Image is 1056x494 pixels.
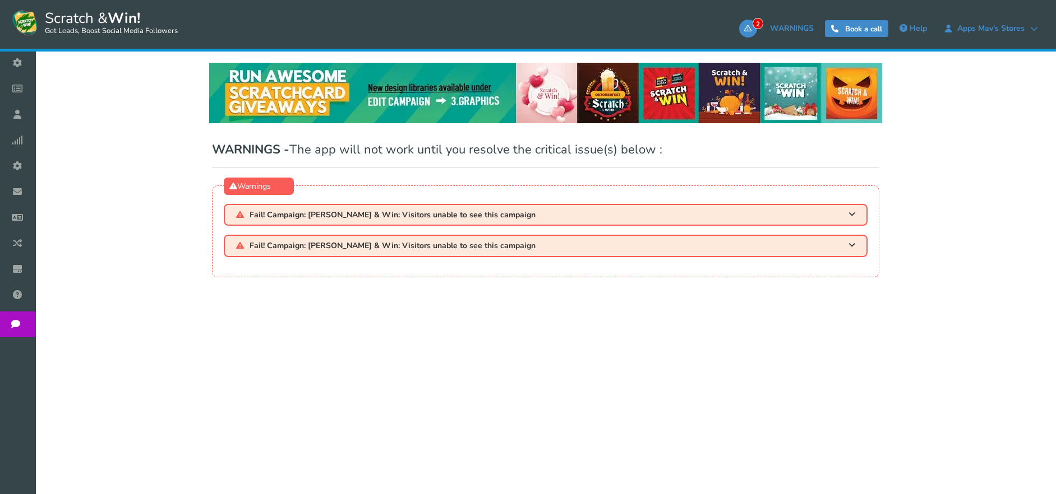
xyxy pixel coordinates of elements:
a: Help [894,20,933,38]
strong: Win! [108,8,140,28]
img: Scratch and Win [11,8,39,36]
span: 2 [753,18,763,29]
span: Fail! Campaign: [PERSON_NAME] & Win: Visitors unable to see this campaign [250,211,536,219]
a: Scratch &Win! Get Leads, Boost Social Media Followers [11,8,178,36]
span: Help [910,23,927,34]
img: festival-poster-2020.webp [209,63,882,123]
div: Warnings [224,178,294,195]
span: WARNINGS [770,23,814,34]
small: Get Leads, Boost Social Media Followers [45,27,178,36]
span: Scratch & [39,8,178,36]
a: Book a call [825,20,888,37]
h1: The app will not work until you resolve the critical issue(s) below : [212,144,879,167]
span: WARNINGS - [212,141,289,158]
span: Book a call [845,24,882,34]
a: 2WARNINGS [739,20,819,38]
span: Fail! Campaign: [PERSON_NAME] & Win: Visitors unable to see this campaign [250,241,536,250]
span: Apps Mav's stores [952,24,1030,33]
